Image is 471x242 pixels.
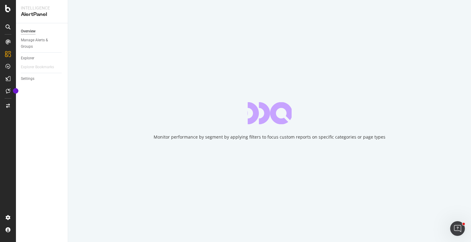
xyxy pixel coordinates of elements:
div: Manage Alerts & Groups [21,37,58,50]
div: Intelligence [21,5,63,11]
a: Explorer [21,55,63,61]
a: Overview [21,28,63,35]
div: Monitor performance by segment by applying filters to focus custom reports on specific categories... [154,134,385,140]
div: Explorer Bookmarks [21,64,54,70]
div: Overview [21,28,36,35]
div: Settings [21,76,34,82]
div: Explorer [21,55,34,61]
div: animation [247,102,292,124]
div: AlertPanel [21,11,63,18]
a: Explorer Bookmarks [21,64,60,70]
a: Manage Alerts & Groups [21,37,63,50]
iframe: Intercom live chat [450,221,465,236]
div: Tooltip anchor [13,88,18,94]
a: Settings [21,76,63,82]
